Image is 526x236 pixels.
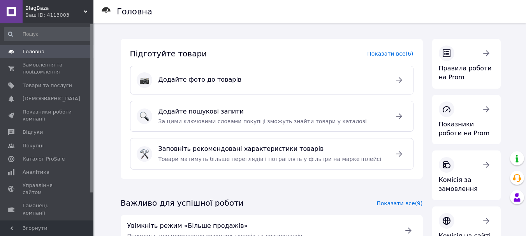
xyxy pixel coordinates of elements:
a: Показати все (9) [376,200,422,206]
span: Товари та послуги [23,82,72,89]
img: :hammer_and_wrench: [140,149,149,159]
span: Показники роботи компанії [23,108,72,122]
span: Товари матимуть більше переглядів і потраплять у фільтри на маркетплейсі [158,156,382,162]
span: Додайте фото до товарів [158,75,385,84]
a: Показники роботи на Prom [432,95,501,145]
a: :camera:Додайте фото до товарів [130,66,413,94]
input: Пошук [4,27,92,41]
span: Увімкніть режим «Більше продажів» [127,222,394,231]
a: :hammer_and_wrench:Заповніть рекомендовані характеристики товарівТовари матимуть більше перегляді... [130,138,413,170]
span: Комісія за замовлення [439,176,478,192]
span: Заповніть рекомендовані характеристики товарів [158,145,385,154]
span: Аналітика [23,169,49,176]
span: Показники роботи на Prom [439,121,490,137]
a: Показати все (6) [367,51,413,57]
span: Підготуйте товари [130,49,207,58]
span: Гаманець компанії [23,202,72,216]
span: Покупці [23,142,44,149]
span: Додайте пошукові запити [158,107,385,116]
span: [DEMOGRAPHIC_DATA] [23,95,80,102]
span: Замовлення та повідомлення [23,61,72,75]
a: Комісія за замовлення [432,150,501,200]
img: :mag: [140,112,149,121]
h1: Головна [117,7,152,16]
span: BlagBaza [25,5,84,12]
span: За цими ключовими словами покупці зможуть знайти товари у каталозі [158,118,367,124]
span: Важливо для успішної роботи [121,198,244,208]
span: Управління сайтом [23,182,72,196]
img: :camera: [140,75,149,85]
a: :mag:Додайте пошукові запитиЗа цими ключовими словами покупці зможуть знайти товари у каталозі [130,101,413,132]
div: Ваш ID: 4113003 [25,12,93,19]
span: Каталог ProSale [23,156,65,163]
span: Правила роботи на Prom [439,65,492,81]
a: Правила роботи на Prom [432,39,501,89]
span: Відгуки [23,129,43,136]
span: Головна [23,48,44,55]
